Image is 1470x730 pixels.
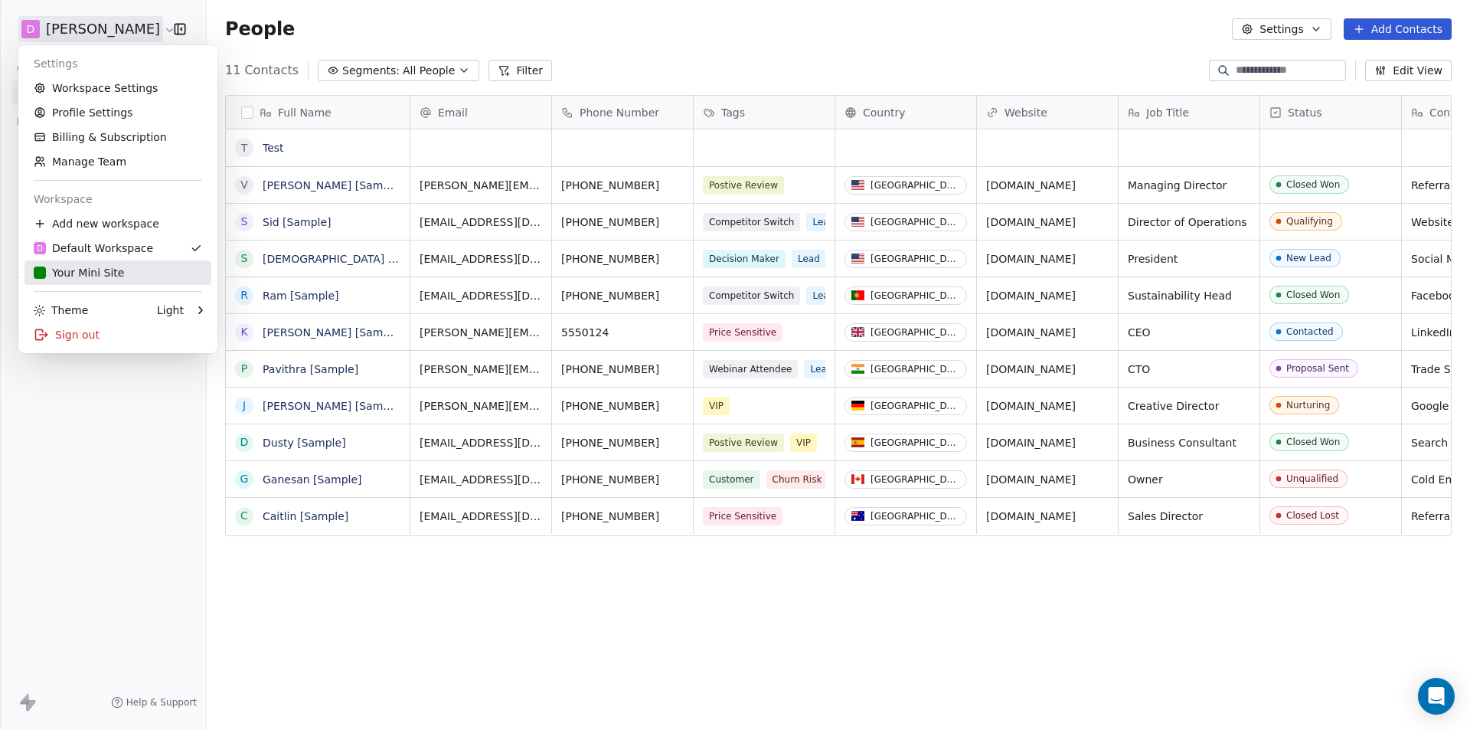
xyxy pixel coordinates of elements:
div: Sign out [24,322,211,347]
div: Theme [34,303,88,318]
div: Light [157,303,184,318]
div: Your Mini Site [34,265,124,280]
div: Settings [24,51,211,76]
span: D [37,243,43,254]
a: Profile Settings [24,100,211,125]
div: Workspace [24,187,211,211]
a: Manage Team [24,149,211,174]
a: Billing & Subscription [24,125,211,149]
div: Add new workspace [24,211,211,236]
a: Workspace Settings [24,76,211,100]
div: Default Workspace [34,241,153,256]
